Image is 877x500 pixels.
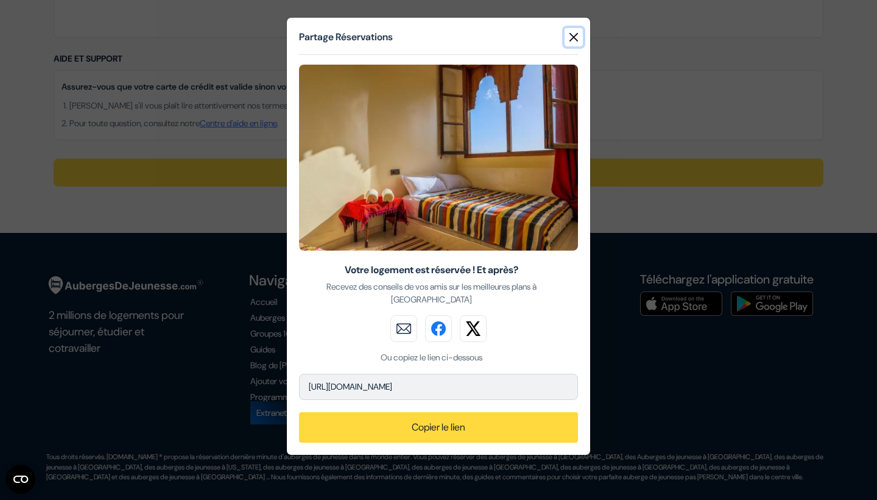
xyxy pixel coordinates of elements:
[299,412,578,443] button: Copier le lien
[425,315,452,342] img: facebook_button.svg
[565,28,583,46] button: Close
[299,30,393,45] h5: Partage Réservations
[326,281,537,305] span: Recevez des conseils de vos amis sur les meilleures plans à [GEOGRAPHIC_DATA]
[390,315,417,342] img: mail_button.svg
[460,315,487,342] img: twitter_button.svg
[381,352,482,363] span: Ou copiez le lien ci-dessous
[299,374,578,400] p: [URL][DOMAIN_NAME]
[299,65,578,251] img: 615180010.jpg
[6,465,35,494] button: Ouvrir le widget CMP
[345,263,518,276] span: Votre logement est réservée ! Et après?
